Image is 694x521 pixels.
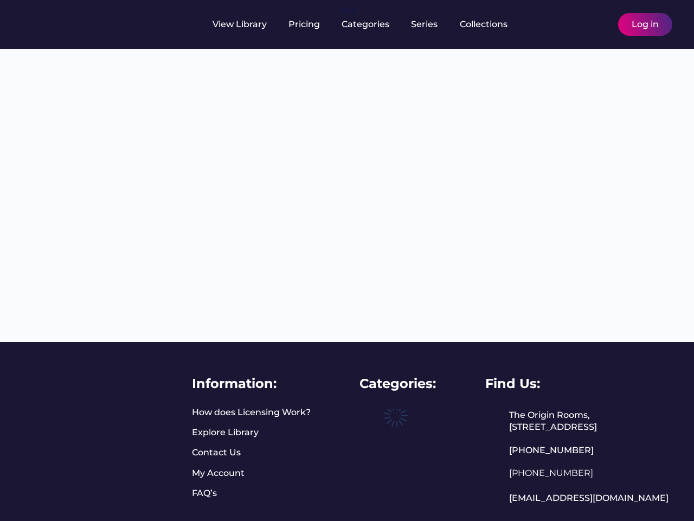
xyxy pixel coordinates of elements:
div: Categories [342,18,389,30]
div: Information: [192,374,277,393]
div: Find Us: [485,374,540,393]
div: The Origin Rooms, [STREET_ADDRESS] [509,409,672,434]
a: [EMAIL_ADDRESS][DOMAIN_NAME] [509,493,669,503]
a: My Account [192,467,245,479]
img: yH5BAEAAAAALAAAAAABAAEAAAIBRAA7 [594,18,607,31]
a: FAQ’s [192,487,219,499]
img: yH5BAEAAAAALAAAAAABAAEAAAIBRAA7 [485,468,498,481]
div: Collections [460,18,507,30]
img: yH5BAEAAAAALAAAAAABAAEAAAIBRAA7 [22,12,107,34]
img: yH5BAEAAAAALAAAAAABAAEAAAIBRAA7 [485,492,498,505]
div: View Library [213,18,267,30]
div: Categories: [359,374,436,393]
img: yH5BAEAAAAALAAAAAABAAEAAAIBRAA7 [576,18,589,31]
div: fvck [342,5,356,16]
a: [PHONE_NUMBER] [509,468,593,478]
div: Pricing [288,18,320,30]
div: Series [411,18,438,30]
div: Log in [632,18,659,30]
a: Explore Library [192,427,259,439]
a: Contact Us [192,447,241,459]
img: yH5BAEAAAAALAAAAAABAAEAAAIBRAA7 [125,18,138,31]
img: yH5BAEAAAAALAAAAAABAAEAAAIBRAA7 [22,374,143,428]
img: yH5BAEAAAAALAAAAAABAAEAAAIBRAA7 [485,409,498,422]
img: yH5BAEAAAAALAAAAAABAAEAAAIBRAA7 [485,444,498,457]
div: [PHONE_NUMBER] [509,444,672,456]
a: How does Licensing Work? [192,406,311,418]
